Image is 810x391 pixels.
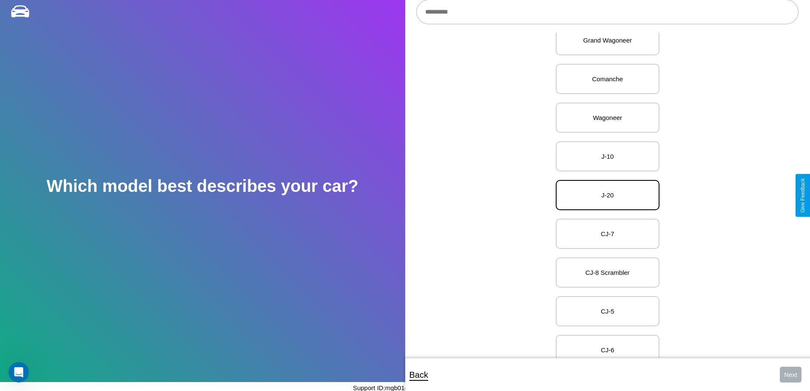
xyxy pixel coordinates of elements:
p: CJ-6 [565,344,650,356]
p: Wagoneer [565,112,650,123]
p: Back [409,367,428,382]
p: Comanche [565,73,650,85]
p: J-20 [565,189,650,201]
p: CJ-8 Scrambler [565,267,650,278]
p: Grand Wagoneer [565,34,650,46]
p: CJ-7 [565,228,650,240]
h2: Which model best describes your car? [46,177,358,196]
iframe: Intercom live chat [9,362,29,382]
div: Give Feedback [800,178,806,213]
p: J-10 [565,151,650,162]
p: CJ-5 [565,305,650,317]
button: Next [780,367,801,382]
